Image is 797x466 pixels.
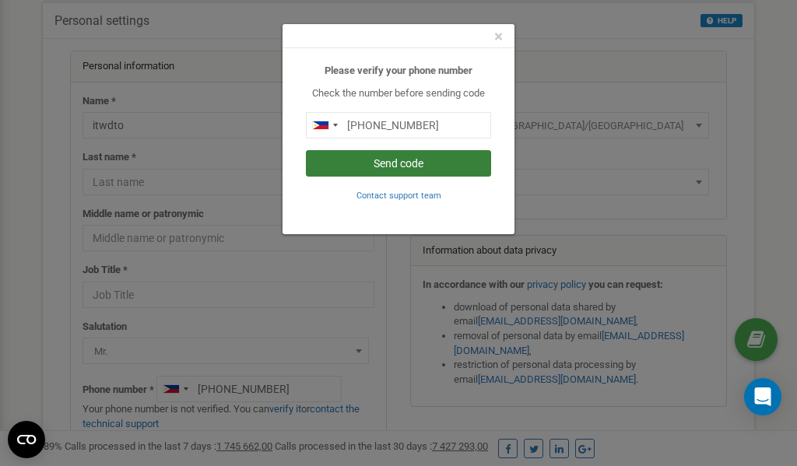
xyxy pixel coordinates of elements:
b: Please verify your phone number [325,65,472,76]
button: Send code [306,150,491,177]
small: Contact support team [356,191,441,201]
span: × [494,27,503,46]
input: 0905 123 4567 [306,112,491,138]
button: Close [494,29,503,45]
div: Open Intercom Messenger [744,378,781,415]
div: Telephone country code [307,113,342,138]
button: Open CMP widget [8,421,45,458]
p: Check the number before sending code [306,86,491,101]
a: Contact support team [356,189,441,201]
